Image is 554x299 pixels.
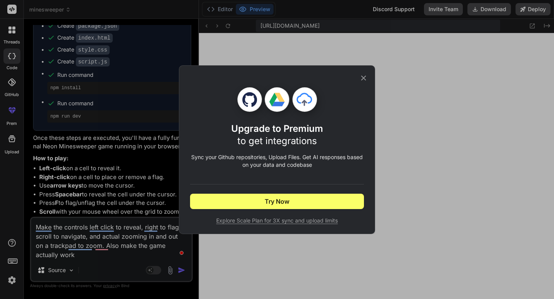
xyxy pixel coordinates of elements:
[190,217,364,224] span: Explore Scale Plan for 3X sync and upload limits
[265,197,289,206] span: Try Now
[190,194,364,209] button: Try Now
[237,135,317,146] span: to get integrations
[231,123,323,147] h1: Upgrade to Premium
[190,153,364,169] p: Sync your Github repositories, Upload Files. Get AI responses based on your data and codebase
